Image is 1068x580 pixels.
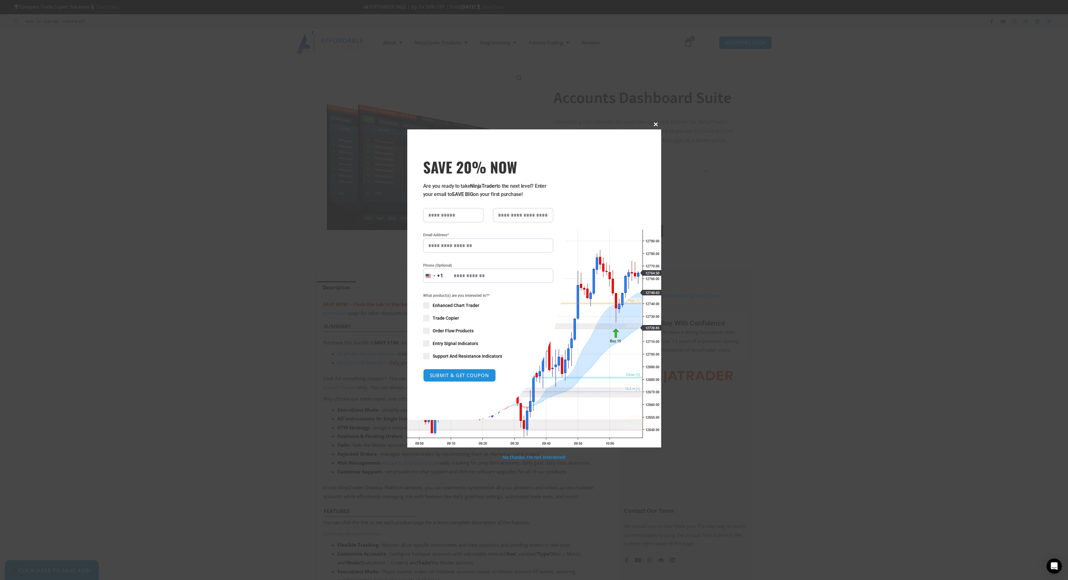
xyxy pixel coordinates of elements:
[423,182,553,199] p: Are you ready to take to the next level? Enter your email to on your first purchase!
[423,328,553,334] label: Order Flow Products
[423,369,496,382] button: SUBMIT & GET COUPON
[423,262,553,269] label: Phone (Optional)
[433,315,459,321] span: Trade Copier
[423,292,553,299] span: What product(s) are you interested in?
[433,353,502,359] span: Support And Resistance Indicators
[502,454,566,460] a: No thanks, I’m not interested!
[423,158,553,176] h3: SAVE 20% NOW
[423,302,553,309] label: Enhanced Chart Trader
[423,269,443,283] button: Selected country
[433,328,474,334] span: Order Flow Products
[1046,558,1062,574] div: Open Intercom Messenger
[423,232,553,238] label: Email Address
[437,272,443,280] div: +1
[423,315,553,321] label: Trade Copier
[433,302,479,309] span: Enhanced Chart Trader
[452,191,473,197] strong: SAVE BIG
[470,183,496,189] strong: NinjaTrader
[423,340,553,347] label: Entry Signal Indicators
[433,340,478,347] span: Entry Signal Indicators
[423,353,553,359] label: Support And Resistance Indicators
